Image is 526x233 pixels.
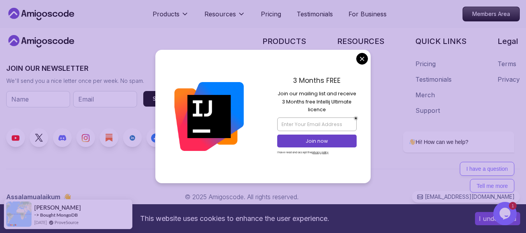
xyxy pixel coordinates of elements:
a: Testimonials [297,9,333,19]
div: This website uses cookies to enhance the user experience. [6,210,463,227]
p: Resources [204,9,236,19]
span: [PERSON_NAME] [34,204,79,211]
a: For Business [348,9,387,19]
a: Bought MongoDB [40,212,78,218]
a: ProveSource [55,219,79,226]
p: Assalamualaikum [6,192,71,201]
a: LinkedIn link [123,128,142,147]
a: Blog link [100,128,118,147]
a: Pricing [415,59,436,68]
a: Members Area [463,7,520,21]
input: Name [6,91,70,107]
input: Email [73,91,137,107]
div: Submit [153,95,171,103]
span: -> [34,212,39,218]
button: Submit [143,91,181,107]
button: Accept cookies [475,212,520,225]
h3: PRODUCTS [262,36,306,47]
a: Twitter link [30,128,48,147]
a: Pricing [261,9,281,19]
button: Resources [204,9,245,25]
p: Products [153,9,179,19]
p: © 2025 Amigoscode. All rights reserved. [185,192,299,201]
a: Terms [498,59,516,68]
a: Youtube link [6,128,25,147]
p: We'll send you a nice letter once per week. No spam. [6,77,181,85]
h3: JOIN OUR NEWSLETTER [6,63,181,74]
a: Instagram link [76,128,95,147]
a: Discord link [53,128,72,147]
button: Products [153,9,189,25]
span: 👋 [63,192,72,202]
iframe: chat widget [493,202,518,225]
h3: QUICK LINKS [415,36,466,47]
iframe: chat widget [378,61,518,198]
h3: Legal [498,36,520,47]
img: provesource social proof notification image [6,201,32,227]
a: Facebook link [146,128,165,147]
span: [DATE] [34,219,47,226]
h3: RESOURCES [337,36,384,47]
